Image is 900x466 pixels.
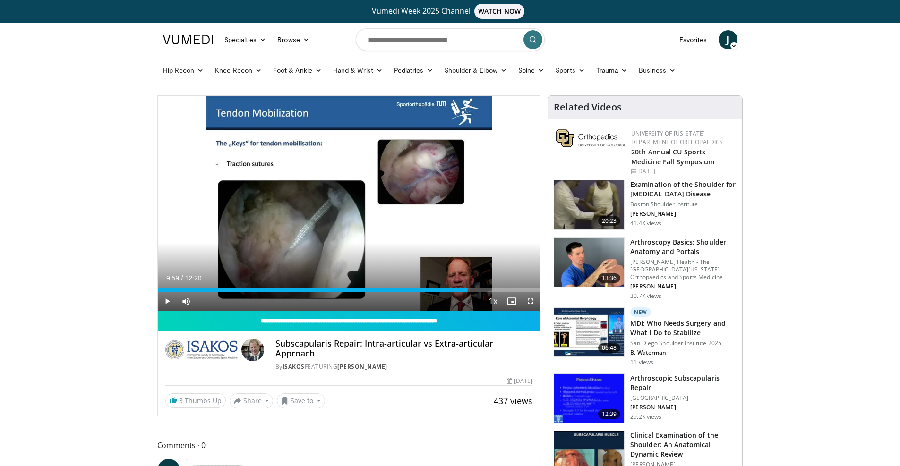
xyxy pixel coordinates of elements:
span: 3 [179,396,183,405]
h3: Arthroscopy Basics: Shoulder Anatomy and Portals [630,237,737,256]
img: 9534a039-0eaa-4167-96cf-d5be049a70d8.150x105_q85_crop-smart_upscale.jpg [554,238,624,287]
span: 20:23 [598,216,621,226]
a: Vumedi Week 2025 ChannelWATCH NOW [164,4,736,19]
img: Screen_shot_2010-09-13_at_8.52.47_PM_1.png.150x105_q85_crop-smart_upscale.jpg [554,180,624,229]
a: 3 Thumbs Up [165,393,226,408]
p: 41.4K views [630,220,661,227]
p: [PERSON_NAME] [630,210,737,218]
p: [PERSON_NAME] [630,283,737,290]
p: 29.2K views [630,413,661,421]
span: WATCH NOW [474,4,524,19]
button: Playback Rate [483,292,502,311]
span: 06:48 [598,343,621,353]
img: ISAKOS [165,339,238,361]
a: ISAKOS [283,363,305,371]
a: Knee Recon [209,61,267,80]
a: Specialties [219,30,272,49]
a: Hip Recon [157,61,210,80]
img: Avatar [241,339,264,361]
video-js: Video Player [158,96,540,311]
a: J [719,30,737,49]
button: Mute [177,292,196,311]
span: / [181,274,183,282]
a: Foot & Ankle [267,61,327,80]
p: San Diego Shoulder Institute 2025 [630,339,737,347]
span: 13:36 [598,273,621,283]
img: VuMedi Logo [163,35,213,44]
span: 12:39 [598,409,621,419]
a: University of [US_STATE] Department of Orthopaedics [631,129,723,146]
span: Comments 0 [157,439,541,451]
span: 437 views [494,395,532,407]
p: Boston Shoulder Institute [630,201,737,208]
button: Enable picture-in-picture mode [502,292,521,311]
h4: Subscapularis Repair: Intra-articular vs Extra-articular Approach [275,339,532,359]
h3: Arthroscopic Subscapularis Repair [630,373,737,392]
a: Business [633,61,681,80]
a: 13:36 Arthroscopy Basics: Shoulder Anatomy and Portals [PERSON_NAME] Health - The [GEOGRAPHIC_DAT... [554,237,737,300]
span: 12:20 [185,274,201,282]
a: Trauma [591,61,634,80]
a: 20:23 Examination of the Shoulder for [MEDICAL_DATA] Disease Boston Shoulder Institute [PERSON_NA... [554,180,737,230]
p: New [630,307,651,317]
a: 12:39 Arthroscopic Subscapularis Repair [GEOGRAPHIC_DATA] [PERSON_NAME] 29.2K views [554,373,737,424]
h4: Related Videos [554,102,622,113]
a: 06:48 New MDI: Who Needs Surgery and What I Do to Stabilize San Diego Shoulder Institute 2025 B. ... [554,307,737,366]
input: Search topics, interventions [356,28,545,51]
a: [PERSON_NAME] [337,363,387,371]
p: 30.7K views [630,292,661,300]
p: 11 views [630,358,653,366]
p: [GEOGRAPHIC_DATA] [630,394,737,402]
div: By FEATURING [275,363,532,371]
h3: Clinical Examination of the Shoulder: An Anatomical Dynamic Review [630,431,737,459]
div: Progress Bar [158,288,540,292]
p: [PERSON_NAME] Health - The [GEOGRAPHIC_DATA][US_STATE]: Orthopaedics and Sports Medicine [630,258,737,281]
a: Shoulder & Elbow [439,61,513,80]
a: Spine [513,61,550,80]
a: 20th Annual CU Sports Medicine Fall Symposium [631,147,714,166]
a: Sports [550,61,591,80]
p: B. Waterman [630,349,737,356]
h3: MDI: Who Needs Surgery and What I Do to Stabilize [630,319,737,338]
img: 3a2f5bb8-c0c0-4fc6-913e-97078c280665.150x105_q85_crop-smart_upscale.jpg [554,308,624,357]
h3: Examination of the Shoulder for [MEDICAL_DATA] Disease [630,180,737,199]
span: 9:59 [166,274,179,282]
a: Favorites [674,30,713,49]
a: Hand & Wrist [327,61,388,80]
div: [DATE] [631,167,735,176]
img: 38496_0000_3.png.150x105_q85_crop-smart_upscale.jpg [554,374,624,423]
div: [DATE] [507,377,532,385]
a: Pediatrics [388,61,439,80]
button: Save to [277,393,325,408]
img: 355603a8-37da-49b6-856f-e00d7e9307d3.png.150x105_q85_autocrop_double_scale_upscale_version-0.2.png [556,129,626,147]
a: Browse [272,30,315,49]
button: Play [158,292,177,311]
button: Share [230,393,274,408]
p: [PERSON_NAME] [630,404,737,411]
button: Fullscreen [521,292,540,311]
